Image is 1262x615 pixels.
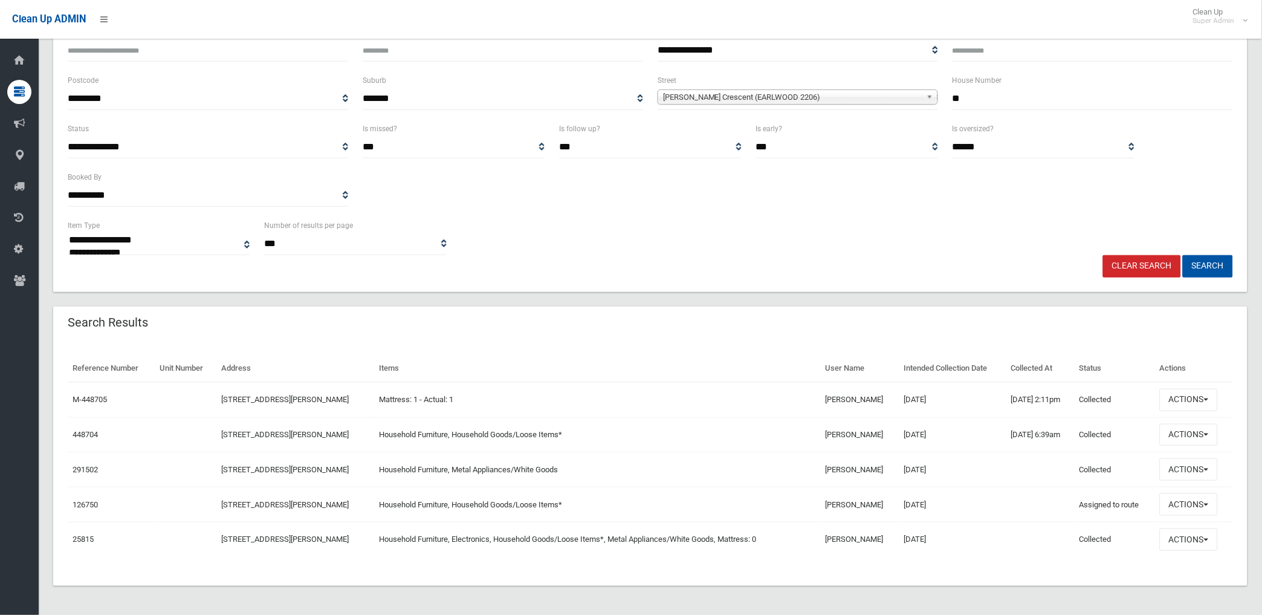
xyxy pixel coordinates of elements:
td: [DATE] [899,487,1006,522]
td: Collected [1075,382,1155,417]
button: Actions [1160,389,1218,411]
span: Clean Up [1187,7,1247,25]
td: [DATE] [899,417,1006,452]
td: [PERSON_NAME] [821,382,899,417]
label: House Number [953,74,1002,87]
th: Reference Number [68,355,155,382]
td: Collected [1075,417,1155,452]
a: M-448705 [73,395,107,404]
a: 25815 [73,535,94,544]
th: Intended Collection Date [899,355,1006,382]
a: Clear Search [1103,255,1181,278]
a: [STREET_ADDRESS][PERSON_NAME] [221,430,349,439]
label: Is missed? [363,122,397,135]
td: Mattress: 1 - Actual: 1 [375,382,821,417]
td: [PERSON_NAME] [821,417,899,452]
th: Address [216,355,375,382]
td: Household Furniture, Metal Appliances/White Goods [375,452,821,487]
th: Items [375,355,821,382]
td: [DATE] [899,382,1006,417]
td: [PERSON_NAME] [821,452,899,487]
th: User Name [821,355,899,382]
th: Unit Number [155,355,216,382]
th: Status [1075,355,1155,382]
a: [STREET_ADDRESS][PERSON_NAME] [221,465,349,474]
th: Collected At [1006,355,1075,382]
a: [STREET_ADDRESS][PERSON_NAME] [221,395,349,404]
button: Actions [1160,458,1218,481]
label: Is oversized? [953,122,994,135]
label: Item Type [68,219,100,232]
small: Super Admin [1193,16,1235,25]
label: Suburb [363,74,386,87]
label: Is follow up? [559,122,600,135]
a: 126750 [73,500,98,509]
a: [STREET_ADDRESS][PERSON_NAME] [221,500,349,509]
td: [PERSON_NAME] [821,522,899,557]
label: Postcode [68,74,99,87]
td: Collected [1075,522,1155,557]
td: [PERSON_NAME] [821,487,899,522]
td: [DATE] [899,522,1006,557]
label: Street [658,74,676,87]
label: Status [68,122,89,135]
button: Actions [1160,529,1218,551]
label: Is early? [756,122,783,135]
td: Household Furniture, Electronics, Household Goods/Loose Items*, Metal Appliances/White Goods, Mat... [375,522,821,557]
button: Actions [1160,424,1218,446]
td: [DATE] [899,452,1006,487]
header: Search Results [53,311,163,334]
td: Household Furniture, Household Goods/Loose Items* [375,487,821,522]
button: Actions [1160,493,1218,516]
a: [STREET_ADDRESS][PERSON_NAME] [221,535,349,544]
button: Search [1183,255,1233,278]
a: 448704 [73,430,98,439]
td: Assigned to route [1075,487,1155,522]
td: Collected [1075,452,1155,487]
a: 291502 [73,465,98,474]
label: Number of results per page [264,219,353,232]
td: Household Furniture, Household Goods/Loose Items* [375,417,821,452]
label: Booked By [68,171,102,184]
td: [DATE] 6:39am [1006,417,1075,452]
td: [DATE] 2:11pm [1006,382,1075,417]
th: Actions [1155,355,1233,382]
span: Clean Up ADMIN [12,13,86,25]
span: [PERSON_NAME] Crescent (EARLWOOD 2206) [663,90,922,105]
